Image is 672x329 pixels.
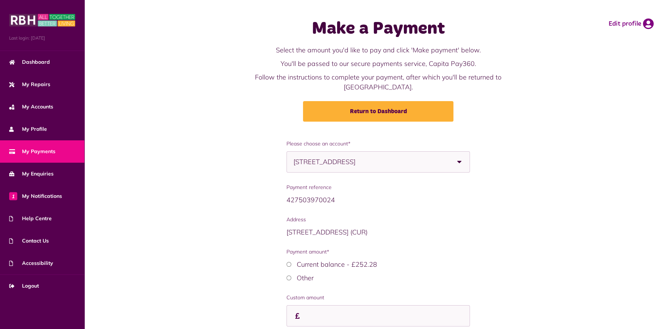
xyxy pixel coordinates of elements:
img: MyRBH [9,13,75,27]
span: Address [286,216,470,223]
span: Logout [9,282,39,290]
a: Return to Dashboard [303,101,453,122]
span: 427503970024 [286,196,335,204]
p: You'll be passed to our secure payments service, Capita Pay360. [239,59,518,69]
span: My Profile [9,125,47,133]
span: 1 [9,192,17,200]
label: Other [297,274,314,282]
span: Payment reference [286,184,470,191]
span: Payment amount* [286,248,470,256]
span: Dashboard [9,58,50,66]
span: My Repairs [9,81,50,88]
span: My Accounts [9,103,53,111]
span: Last login: [DATE] [9,35,75,41]
span: Please choose an account* [286,140,470,148]
span: Accessibility [9,259,53,267]
a: Edit profile [609,18,654,29]
span: Contact Us [9,237,49,245]
span: My Payments [9,148,55,155]
span: My Enquiries [9,170,54,178]
span: [STREET_ADDRESS] (CUR) [286,228,368,236]
label: Custom amount [286,294,470,302]
span: [STREET_ADDRESS] [293,152,394,172]
p: Select the amount you'd like to pay and click 'Make payment' below. [239,45,518,55]
h1: Make a Payment [239,18,518,40]
label: Current balance - £252.28 [297,260,377,269]
p: Follow the instructions to complete your payment, after which you'll be returned to [GEOGRAPHIC_D... [239,72,518,92]
span: My Notifications [9,192,62,200]
span: Help Centre [9,215,52,222]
